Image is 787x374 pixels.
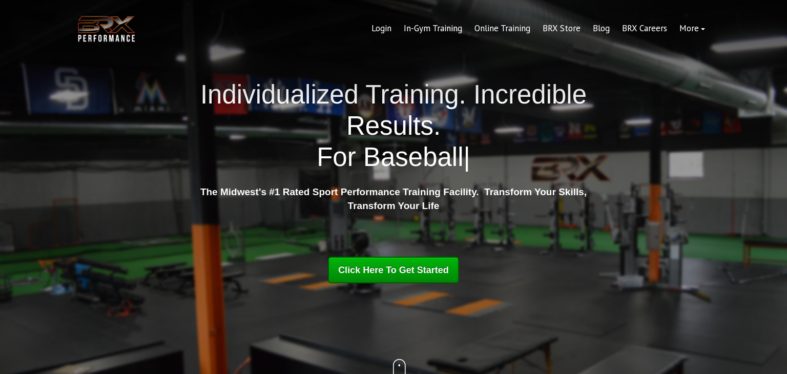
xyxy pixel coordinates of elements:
[196,79,591,173] h1: Individualized Training. Incredible Results.
[587,16,616,41] a: Blog
[338,265,449,275] span: Click Here To Get Started
[536,16,587,41] a: BRX Store
[464,142,470,172] span: |
[317,142,463,172] span: For Baseball
[673,16,711,41] a: More
[365,16,711,41] div: Navigation Menu
[468,16,536,41] a: Online Training
[616,16,673,41] a: BRX Careers
[328,257,459,283] a: Click Here To Get Started
[76,13,137,45] img: BRX Transparent Logo-2
[200,186,587,211] strong: The Midwest's #1 Rated Sport Performance Training Facility. Transform Your Skills, Transform Your...
[398,16,468,41] a: In-Gym Training
[365,16,398,41] a: Login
